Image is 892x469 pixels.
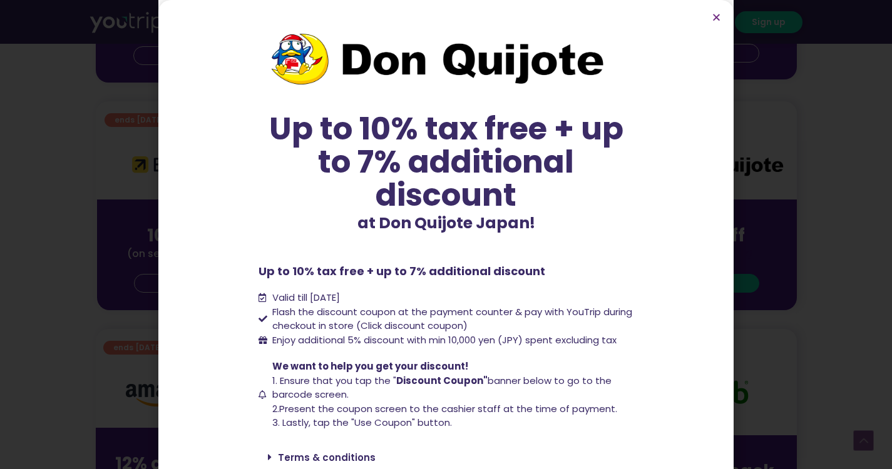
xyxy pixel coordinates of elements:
span: 2. [272,402,279,415]
p: at Don Quijote Japan! [259,211,634,235]
span: banner [451,374,521,387]
p: Up to 10% tax free + up to 7% additional discount [259,263,634,280]
span: Valid till [DATE] [272,291,340,304]
span: 1. Ensure that you t [272,374,359,387]
b: Discount C [396,374,451,387]
a: Terms & conditions [278,451,376,464]
span: Enjoy additional 5% discount with min 10,000 yen (JPY) spent excluding tax [269,333,617,348]
span: below to go to the barcode screen. [272,374,612,401]
span: Flash the discount coupon at the payment counter & pay with YouTrip during checkout in store (Cli... [269,305,634,333]
span: ap the " [359,374,396,387]
div: Up to 10% tax free + up to 7% additional discount [259,112,634,211]
b: oupon" [451,374,488,387]
a: Close [712,13,721,22]
span: Present the coupon screen to the cashier staff at the time of payment. 3. Lastly, tap the "Use Co... [269,360,634,430]
span: We want to help you get your discount! [272,360,468,373]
